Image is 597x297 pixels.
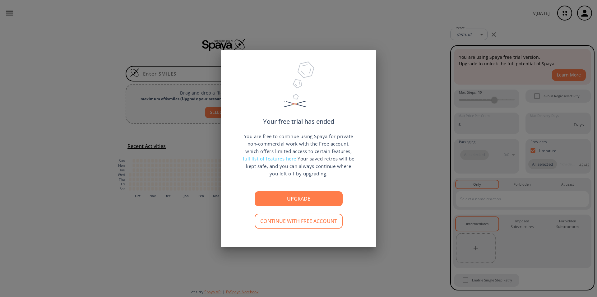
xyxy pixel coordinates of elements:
p: You are free to continue using Spaya for private non-commercial work with the Free account, which... [243,132,354,177]
p: Your free trial has ended [263,118,334,125]
button: Continue with free account [255,214,343,229]
span: full list of features here. [243,155,298,162]
img: Trial Ended [281,59,316,118]
button: Upgrade [255,191,343,206]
